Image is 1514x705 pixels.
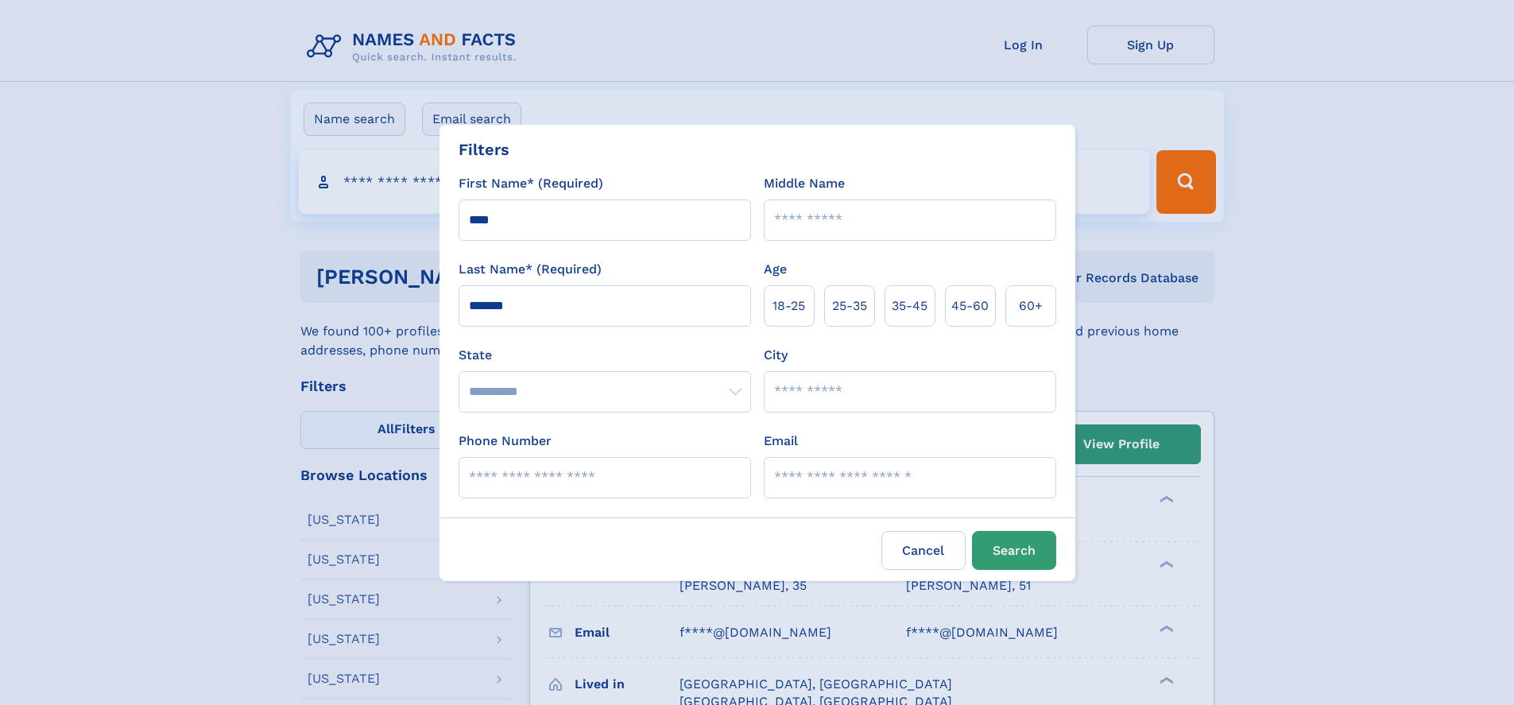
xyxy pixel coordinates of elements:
[881,531,966,570] label: Cancel
[1019,296,1043,316] span: 60+
[772,296,805,316] span: 18‑25
[764,432,798,451] label: Email
[459,174,603,193] label: First Name* (Required)
[951,296,989,316] span: 45‑60
[459,260,602,279] label: Last Name* (Required)
[832,296,867,316] span: 25‑35
[459,432,552,451] label: Phone Number
[764,174,845,193] label: Middle Name
[764,346,788,365] label: City
[972,531,1056,570] button: Search
[459,346,751,365] label: State
[892,296,927,316] span: 35‑45
[459,138,509,161] div: Filters
[764,260,787,279] label: Age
